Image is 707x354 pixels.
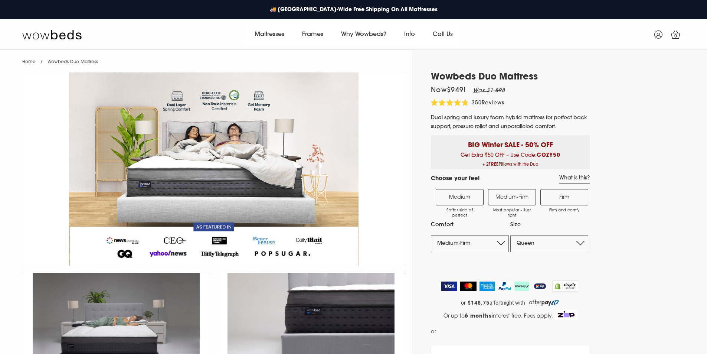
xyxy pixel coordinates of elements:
span: or [431,327,436,337]
img: Shopify secure badge [552,280,578,292]
iframe: PayPal Message 1 [438,327,589,339]
span: Get Extra $50 OFF – Use Code: [436,153,584,169]
strong: $148.75 [468,300,490,306]
span: or [461,300,466,306]
label: Firm [540,189,588,205]
img: Visa Logo [441,282,457,291]
img: American Express Logo [479,282,495,291]
a: Mattresses [246,24,293,45]
label: Size [510,220,588,230]
h1: Wowbeds Duo Mattress [431,72,590,83]
span: 350 [472,100,482,106]
b: FREE [488,163,499,167]
span: Softer side of perfect [440,208,479,218]
img: Wow Beds Logo [22,29,82,40]
a: Info [395,24,424,45]
span: a fortnight with [490,300,525,306]
img: ZipPay Logo [532,282,548,291]
img: Zip Logo [554,309,577,320]
img: PayPal Logo [498,282,512,291]
a: 0 [666,25,685,44]
strong: 6 months [465,314,492,319]
h4: Choose your feel [431,175,479,184]
a: Why Wowbeds? [332,24,395,45]
span: Reviews [482,100,504,106]
span: Or up to interest free. Fees apply. [443,314,553,319]
a: or $148.75 a fortnight with [431,297,590,308]
nav: breadcrumbs [22,50,98,69]
b: COZY50 [537,153,560,158]
span: Wowbeds Duo Mattress [48,60,98,64]
img: AfterPay Logo [514,282,529,291]
span: Firm and comfy [544,208,584,213]
span: Dual spring and luxury foam hybrid mattress for perfect back support, pressure relief and unparal... [431,115,587,130]
a: 🚚 [GEOGRAPHIC_DATA]-Wide Free Shipping On All Mattresses [266,2,441,17]
span: / [40,60,43,64]
a: What is this? [559,175,590,184]
a: Frames [293,24,332,45]
em: Was $1,898 [473,88,505,94]
label: Medium-Firm [488,189,536,205]
label: Comfort [431,220,509,230]
span: Most popular - Just right [492,208,532,218]
a: Home [22,60,36,64]
span: 0 [672,33,680,40]
img: MasterCard Logo [460,282,477,291]
label: Medium [436,189,484,205]
span: Now $949 ! [431,87,466,94]
p: BIG Winter SALE - 50% OFF [436,135,584,150]
a: Call Us [424,24,462,45]
span: + 2 Pillows with the Duo [436,160,584,169]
